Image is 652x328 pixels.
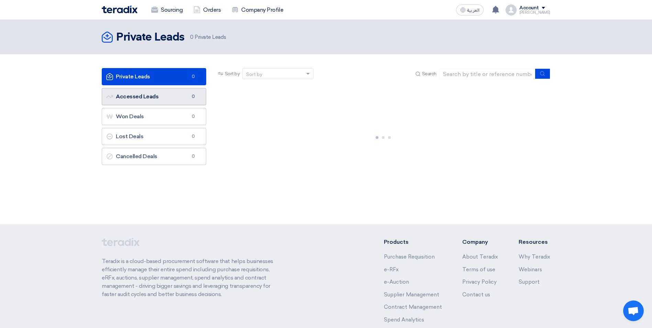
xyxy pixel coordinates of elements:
a: Contract Management [384,304,442,310]
a: Cancelled Deals0 [102,148,206,165]
li: Company [462,238,498,246]
span: 0 [189,93,198,100]
span: Sort by [225,70,240,77]
span: 0 [190,34,194,40]
span: 0 [189,113,198,120]
img: profile_test.png [506,4,517,15]
a: Spend Analytics [384,317,424,323]
h2: Private Leads [116,31,185,44]
img: Teradix logo [102,6,137,13]
input: Search by title or reference number [439,69,535,79]
span: 0 [189,133,198,140]
span: 0 [189,153,198,160]
a: Sourcing [146,2,188,18]
a: About Teradix [462,254,498,260]
a: Supplier Management [384,292,439,298]
span: العربية [467,8,479,13]
div: Account [519,5,539,11]
li: Resources [519,238,550,246]
a: e-Auction [384,279,409,285]
a: Terms of use [462,266,495,273]
div: [PERSON_NAME] [519,11,550,14]
a: Privacy Policy [462,279,497,285]
div: Sort by [246,71,262,78]
span: 0 [189,73,198,80]
a: Orders [188,2,226,18]
a: Accessed Leads0 [102,88,206,105]
button: العربية [456,4,484,15]
a: Open chat [623,300,644,321]
li: Products [384,238,442,246]
a: e-RFx [384,266,399,273]
a: Support [519,279,540,285]
span: Private Leads [190,33,226,41]
a: Won Deals0 [102,108,206,125]
p: Teradix is a cloud-based procurement software that helps businesses efficiently manage their enti... [102,257,281,298]
a: Purchase Requisition [384,254,435,260]
a: Private Leads0 [102,68,206,85]
a: Lost Deals0 [102,128,206,145]
a: Contact us [462,292,490,298]
a: Webinars [519,266,542,273]
a: Company Profile [226,2,289,18]
a: Why Teradix [519,254,550,260]
span: Search [422,70,436,77]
